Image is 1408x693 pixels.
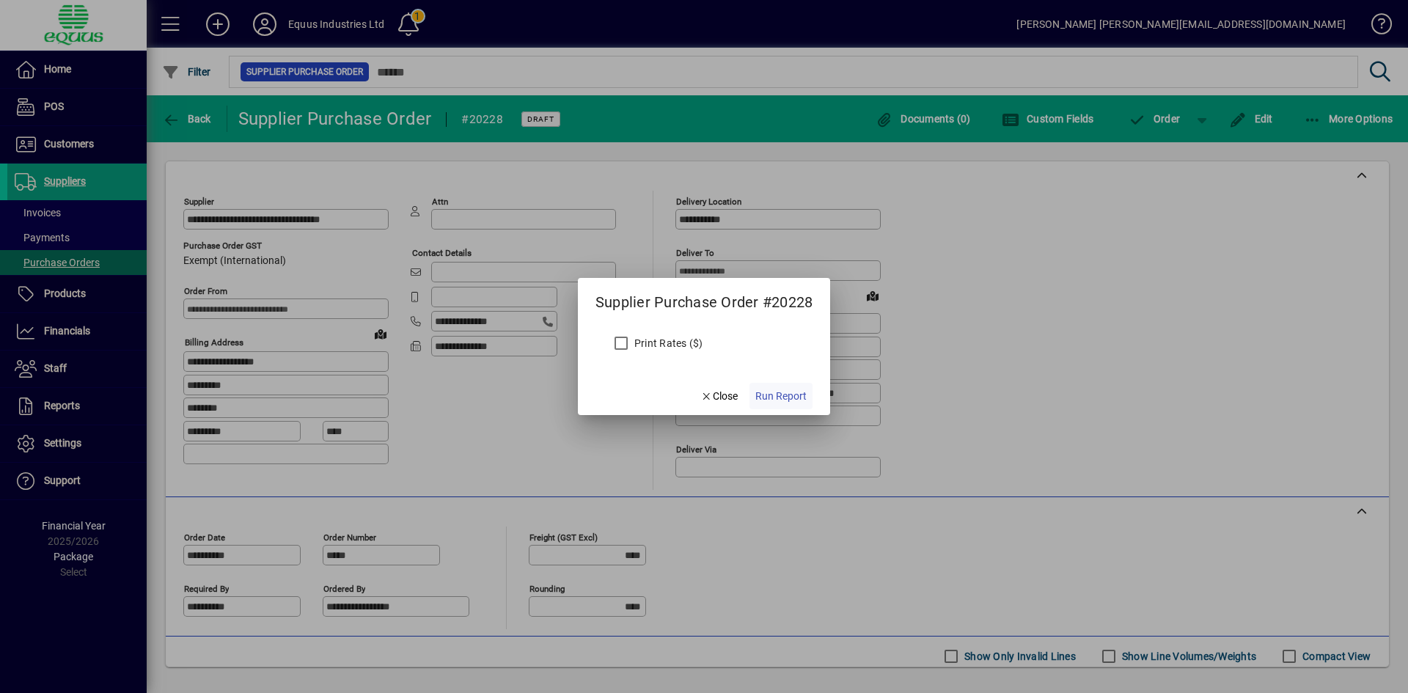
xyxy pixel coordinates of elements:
[578,278,831,314] h2: Supplier Purchase Order #20228
[755,389,807,404] span: Run Report
[700,389,738,404] span: Close
[694,383,744,409] button: Close
[749,383,813,409] button: Run Report
[631,336,703,351] label: Print Rates ($)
